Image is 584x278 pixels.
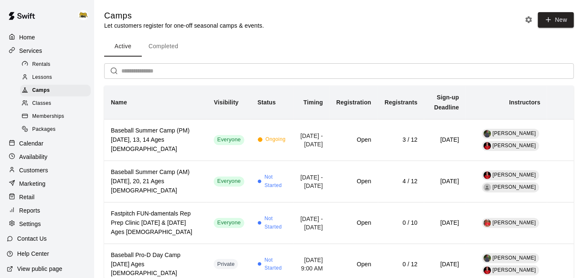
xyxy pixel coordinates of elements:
span: Memberships [32,112,64,121]
div: Camps [20,85,91,96]
div: Packages [20,124,91,135]
span: Not Started [264,215,287,231]
span: [PERSON_NAME] [493,255,536,261]
span: Everyone [214,219,244,227]
p: Help Center [17,249,49,258]
img: Keyara Brown [484,219,491,227]
div: Home [7,31,87,44]
div: Kayden Beauregard [484,267,491,274]
img: Kayden Beauregard [484,171,491,179]
p: Contact Us [17,234,47,243]
p: Services [19,47,42,55]
h6: Open [336,260,371,269]
p: Home [19,33,35,42]
p: Availability [19,153,48,161]
a: Reports [7,204,87,217]
a: Packages [20,123,94,136]
span: [PERSON_NAME] [493,143,536,148]
span: Ongoing [266,135,286,144]
div: This service is hidden, and can only be accessed via a direct link [214,259,238,269]
b: Instructors [509,99,540,106]
a: Classes [20,97,94,110]
p: Calendar [19,139,44,148]
b: Registrants [385,99,418,106]
a: Settings [7,218,87,230]
p: Let customers register for one-off seasonal camps & events. [104,21,264,30]
p: View public page [17,265,62,273]
span: Everyone [214,177,244,185]
h6: Open [336,177,371,186]
h6: 0 / 10 [385,218,418,228]
span: [PERSON_NAME] [493,220,536,226]
div: HITHOUSE ABBY [77,7,94,23]
div: Memberships [20,111,91,122]
img: HITHOUSE ABBY [78,10,88,20]
h6: Fastpitch FUN-damentals Rep Prep Clinic [DATE] & [DATE] Ages [DEMOGRAPHIC_DATA] [111,209,200,237]
button: Completed [142,36,185,57]
span: Rentals [32,60,51,69]
td: [DATE] - [DATE] [293,161,330,202]
div: Services [7,44,87,57]
a: Marketing [7,177,87,190]
p: Settings [19,220,41,228]
h6: [DATE] [431,135,459,145]
a: Rentals [20,58,94,71]
h6: 4 / 12 [385,177,418,186]
a: Memberships [20,110,94,123]
h6: 3 / 12 [385,135,418,145]
p: Marketing [19,179,46,188]
div: Classes [20,98,91,109]
div: This service is visible to all of your customers [214,218,244,228]
b: Status [258,99,276,106]
button: New [538,12,574,28]
h6: Baseball Summer Camp (PM) [DATE], 13, 14 Ages [DEMOGRAPHIC_DATA] [111,126,200,154]
a: Availability [7,151,87,163]
a: Customers [7,164,87,177]
h6: [DATE] [431,177,459,186]
span: [PERSON_NAME] [493,130,536,136]
span: Camps [32,86,50,95]
h6: Baseball Summer Camp (AM) [DATE], 20, 21 Ages [DEMOGRAPHIC_DATA] [111,168,200,195]
button: Camp settings [523,13,535,26]
a: Calendar [7,137,87,150]
img: Aiden Cutrell [484,255,491,262]
b: Timing [304,99,323,106]
h6: Open [336,135,371,145]
p: Retail [19,193,35,201]
h6: [DATE] [431,218,459,228]
img: Aiden Cutrell [484,130,491,138]
a: Retail [7,191,87,203]
h5: Camps [104,10,264,21]
td: [DATE] - [DATE] [293,119,330,161]
b: Registration [336,99,371,106]
span: Not Started [264,256,287,273]
b: Sign-up Deadline [434,94,459,111]
div: This service is visible to all of your customers [214,135,244,145]
b: Visibility [214,99,238,106]
h6: Open [336,218,371,228]
img: Kayden Beauregard [484,142,491,150]
div: Lessons [20,72,91,83]
p: Reports [19,206,40,215]
b: Name [111,99,127,106]
span: Private [214,260,238,268]
span: [PERSON_NAME] [493,172,536,178]
p: Customers [19,166,48,174]
div: Chase Beauregard [484,184,491,191]
a: Camps [20,84,94,97]
div: This service is visible to all of your customers [214,177,244,187]
span: [PERSON_NAME] [493,267,536,273]
a: New [535,16,574,23]
h6: 0 / 12 [385,260,418,269]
